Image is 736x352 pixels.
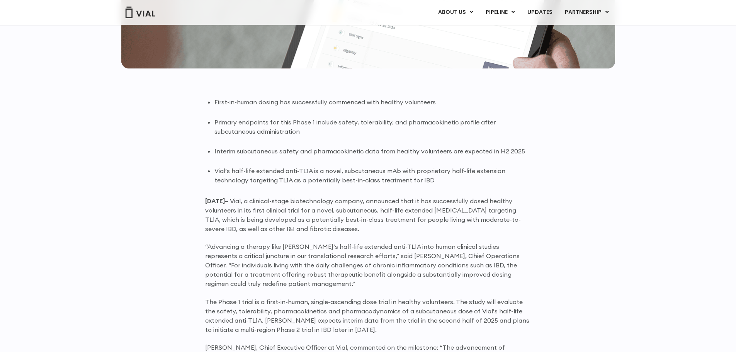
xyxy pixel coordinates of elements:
p: The Phase 1 trial is a first-in-human, single-ascending dose trial in healthy volunteers. The stu... [205,297,531,334]
li: First-in-human dosing has successfully commenced with healthy volunteers [214,97,531,107]
li: Interim subcutaneous safety and pharmacokinetic data from healthy volunteers are expected in H2 2025 [214,146,531,156]
a: PIPELINEMenu Toggle [479,6,521,19]
li: Vial’s half-life extended anti-TL1A is a novel, subcutaneous mAb with proprietary half-life exten... [214,166,531,185]
a: ABOUT USMenu Toggle [432,6,479,19]
p: “Advancing a therapy like [PERSON_NAME]’s half-life extended anti-TL1A into human clinical studie... [205,242,531,288]
strong: [DATE] [205,197,225,205]
img: Vial Logo [125,7,156,18]
a: PARTNERSHIPMenu Toggle [559,6,615,19]
li: Primary endpoints for this Phase 1 include safety, tolerability, and pharmacokinetic profile afte... [214,117,531,136]
a: UPDATES [521,6,558,19]
p: – Vial, a clinical-stage biotechnology company, announced that it has successfully dosed healthy ... [205,196,531,233]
